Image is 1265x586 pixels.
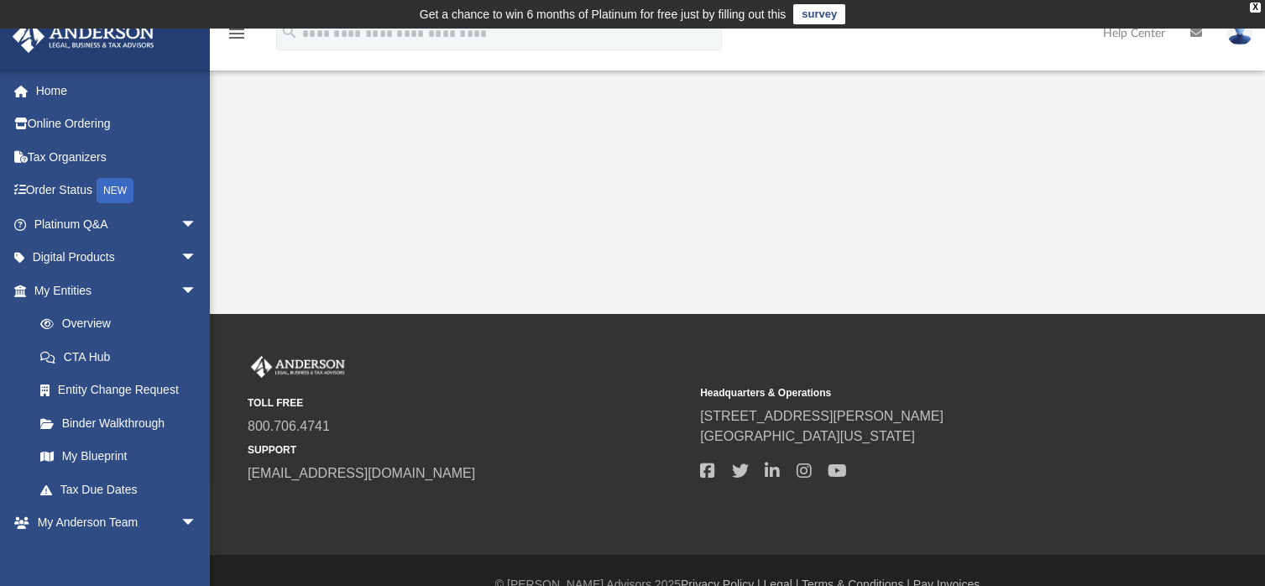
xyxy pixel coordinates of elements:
[227,24,247,44] i: menu
[1227,21,1252,45] img: User Pic
[24,340,222,374] a: CTA Hub
[12,207,222,241] a: Platinum Q&Aarrow_drop_down
[24,374,222,407] a: Entity Change Request
[248,466,475,480] a: [EMAIL_ADDRESS][DOMAIN_NAME]
[227,32,247,44] a: menu
[248,356,348,378] img: Anderson Advisors Platinum Portal
[700,409,944,423] a: [STREET_ADDRESS][PERSON_NAME]
[180,274,214,308] span: arrow_drop_down
[24,440,214,474] a: My Blueprint
[1250,3,1261,13] div: close
[793,4,845,24] a: survey
[248,395,688,411] small: TOLL FREE
[12,174,222,208] a: Order StatusNEW
[12,140,222,174] a: Tax Organizers
[12,241,222,275] a: Digital Productsarrow_drop_down
[180,207,214,242] span: arrow_drop_down
[280,23,299,41] i: search
[8,20,159,53] img: Anderson Advisors Platinum Portal
[24,406,222,440] a: Binder Walkthrough
[700,429,915,443] a: [GEOGRAPHIC_DATA][US_STATE]
[180,506,214,541] span: arrow_drop_down
[12,506,214,540] a: My Anderson Teamarrow_drop_down
[180,241,214,275] span: arrow_drop_down
[700,385,1141,400] small: Headquarters & Operations
[24,473,222,506] a: Tax Due Dates
[420,4,787,24] div: Get a chance to win 6 months of Platinum for free just by filling out this
[248,442,688,458] small: SUPPORT
[97,178,133,203] div: NEW
[12,107,222,141] a: Online Ordering
[24,307,222,341] a: Overview
[12,74,222,107] a: Home
[248,419,330,433] a: 800.706.4741
[12,274,222,307] a: My Entitiesarrow_drop_down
